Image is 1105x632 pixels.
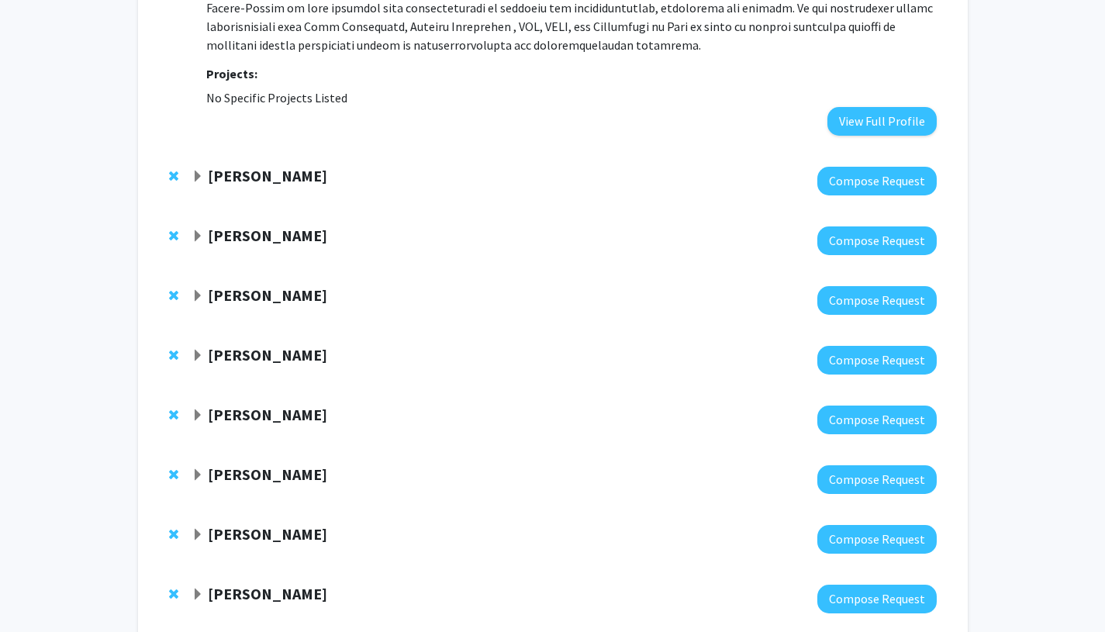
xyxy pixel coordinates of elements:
[817,406,937,434] button: Compose Request to Russell Margolis
[169,468,178,481] span: Remove Alfredo Kirkwood from bookmarks
[169,409,178,421] span: Remove Russell Margolis from bookmarks
[169,289,178,302] span: Remove Liana Rosenthal from bookmarks
[192,171,204,183] span: Expand Emily Johnson Bookmark
[817,525,937,554] button: Compose Request to Zhaozhu Qiu
[208,524,327,544] strong: [PERSON_NAME]
[192,290,204,302] span: Expand Liana Rosenthal Bookmark
[206,66,257,81] strong: Projects:
[192,230,204,243] span: Expand Chiadi Onyike Bookmark
[817,585,937,613] button: Compose Request to Reza Shadmehr
[192,350,204,362] span: Expand Cynthia Munro Bookmark
[817,346,937,375] button: Compose Request to Cynthia Munro
[208,226,327,245] strong: [PERSON_NAME]
[192,529,204,541] span: Expand Zhaozhu Qiu Bookmark
[192,469,204,482] span: Expand Alfredo Kirkwood Bookmark
[817,167,937,195] button: Compose Request to Emily Johnson
[169,588,178,600] span: Remove Reza Shadmehr from bookmarks
[827,107,937,136] button: View Full Profile
[817,465,937,494] button: Compose Request to Alfredo Kirkwood
[192,589,204,601] span: Expand Reza Shadmehr Bookmark
[817,226,937,255] button: Compose Request to Chiadi Onyike
[208,285,327,305] strong: [PERSON_NAME]
[169,230,178,242] span: Remove Chiadi Onyike from bookmarks
[169,528,178,540] span: Remove Zhaozhu Qiu from bookmarks
[208,405,327,424] strong: [PERSON_NAME]
[169,349,178,361] span: Remove Cynthia Munro from bookmarks
[208,465,327,484] strong: [PERSON_NAME]
[208,166,327,185] strong: [PERSON_NAME]
[12,562,66,620] iframe: Chat
[192,409,204,422] span: Expand Russell Margolis Bookmark
[817,286,937,315] button: Compose Request to Liana Rosenthal
[206,90,347,105] span: No Specific Projects Listed
[208,584,327,603] strong: [PERSON_NAME]
[208,345,327,364] strong: [PERSON_NAME]
[169,170,178,182] span: Remove Emily Johnson from bookmarks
